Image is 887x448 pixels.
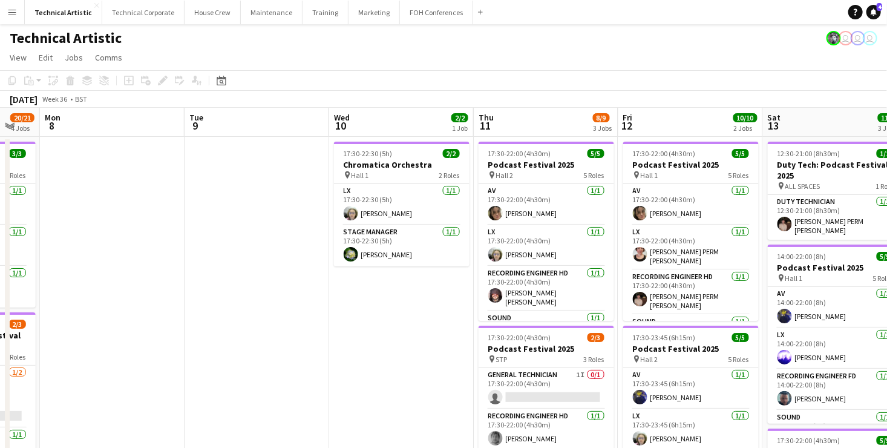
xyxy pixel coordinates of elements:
button: Technical Artistic [25,1,102,24]
h3: Podcast Festival 2025 [479,159,614,170]
app-card-role: LX1/117:30-22:30 (5h)[PERSON_NAME] [334,184,470,225]
button: Technical Corporate [102,1,185,24]
span: Fri [623,112,633,123]
span: Wed [334,112,350,123]
span: 5 Roles [584,171,604,180]
span: 5 Roles [728,171,749,180]
a: Jobs [60,50,88,65]
span: 5/5 [732,333,749,342]
a: Comms [90,50,127,65]
span: 17:30-22:00 (4h30m) [777,436,840,445]
app-job-card: 17:30-22:00 (4h30m)5/5Podcast Festival 2025 Hall 15 RolesAV1/117:30-22:00 (4h30m)[PERSON_NAME]LX1... [623,142,759,321]
button: Marketing [349,1,400,24]
span: Hall 1 [352,171,369,180]
div: 1 Job [452,124,468,133]
span: Sat [768,112,781,123]
span: 8/9 [593,113,610,122]
span: 5/5 [732,149,749,158]
span: 8 [43,119,61,133]
app-user-avatar: Sally PERM Pochciol [839,31,853,45]
span: 3 Roles [5,171,26,180]
app-user-avatar: Liveforce Admin [863,31,877,45]
app-job-card: 17:30-22:30 (5h)2/2Chromatica Orchestra Hall 12 RolesLX1/117:30-22:30 (5h)[PERSON_NAME]Stage Mana... [334,142,470,266]
span: 2/2 [443,149,460,158]
span: View [10,52,27,63]
app-card-role: Recording Engineer HD1/117:30-22:00 (4h30m)[PERSON_NAME] [PERSON_NAME] [479,266,614,311]
span: 12 [621,119,633,133]
span: Edit [39,52,53,63]
h3: Podcast Festival 2025 [479,343,614,354]
span: 2 Roles [439,171,460,180]
button: FOH Conferences [400,1,473,24]
span: ALL SPACES [785,182,820,191]
span: 5/5 [588,149,604,158]
div: 4 Jobs [11,124,34,133]
span: 3/3 [9,149,26,158]
span: 17:30-22:00 (4h30m) [633,149,696,158]
div: [DATE] [10,93,38,105]
span: 3 Roles [584,355,604,364]
div: BST [75,94,87,104]
div: 3 Jobs [594,124,612,133]
app-user-avatar: Krisztian PERM Vass [826,31,841,45]
span: 14:00-22:00 (8h) [777,252,826,261]
h3: Podcast Festival 2025 [623,159,759,170]
span: 2/3 [588,333,604,342]
span: 4 [877,3,882,11]
h3: Podcast Festival 2025 [623,343,759,354]
button: House Crew [185,1,241,24]
app-card-role: Stage Manager1/117:30-22:30 (5h)[PERSON_NAME] [334,225,470,266]
span: Thu [479,112,494,123]
a: 4 [866,5,881,19]
span: Comms [95,52,122,63]
span: Jobs [65,52,83,63]
app-card-role: General Technician1I0/117:30-22:00 (4h30m) [479,368,614,409]
span: 17:30-22:00 (4h30m) [488,333,551,342]
app-card-role: Sound1/1 [479,311,614,352]
app-card-role: Sound1/1 [623,315,759,356]
span: 20/21 [10,113,34,122]
div: 2 Jobs [734,124,757,133]
app-card-role: LX1/117:30-22:00 (4h30m)[PERSON_NAME] [479,225,614,266]
h3: Chromatica Orchestra [334,159,470,170]
span: 5 Roles [728,355,749,364]
span: Hall 1 [785,274,803,283]
span: 17:30-22:30 (5h) [344,149,393,158]
span: 2 Roles [5,352,26,361]
app-card-role: LX1/117:30-22:00 (4h30m)[PERSON_NAME] PERM [PERSON_NAME] [623,225,759,270]
button: Maintenance [241,1,303,24]
span: 17:30-23:45 (6h15m) [633,333,696,342]
h1: Technical Artistic [10,29,122,47]
span: 12:30-21:00 (8h30m) [777,149,840,158]
span: 11 [477,119,494,133]
span: Hall 2 [641,355,658,364]
button: Training [303,1,349,24]
span: Mon [45,112,61,123]
span: Hall 1 [641,171,658,180]
span: 13 [766,119,781,133]
app-card-role: AV1/117:30-22:00 (4h30m)[PERSON_NAME] [623,184,759,225]
span: 2/3 [9,320,26,329]
app-user-avatar: Liveforce Admin [851,31,865,45]
app-card-role: AV1/117:30-23:45 (6h15m)[PERSON_NAME] [623,368,759,409]
span: 2/2 [451,113,468,122]
span: Tue [189,112,203,123]
span: STP [496,355,508,364]
span: 17:30-22:00 (4h30m) [488,149,551,158]
app-card-role: AV1/117:30-22:00 (4h30m)[PERSON_NAME] [479,184,614,225]
a: View [5,50,31,65]
span: Hall 2 [496,171,514,180]
a: Edit [34,50,57,65]
span: 9 [188,119,203,133]
span: Week 36 [40,94,70,104]
span: 10/10 [733,113,758,122]
app-job-card: 17:30-22:00 (4h30m)5/5Podcast Festival 2025 Hall 25 RolesAV1/117:30-22:00 (4h30m)[PERSON_NAME]LX1... [479,142,614,321]
app-card-role: Recording Engineer HD1/117:30-22:00 (4h30m)[PERSON_NAME] PERM [PERSON_NAME] [623,270,759,315]
span: 10 [332,119,350,133]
